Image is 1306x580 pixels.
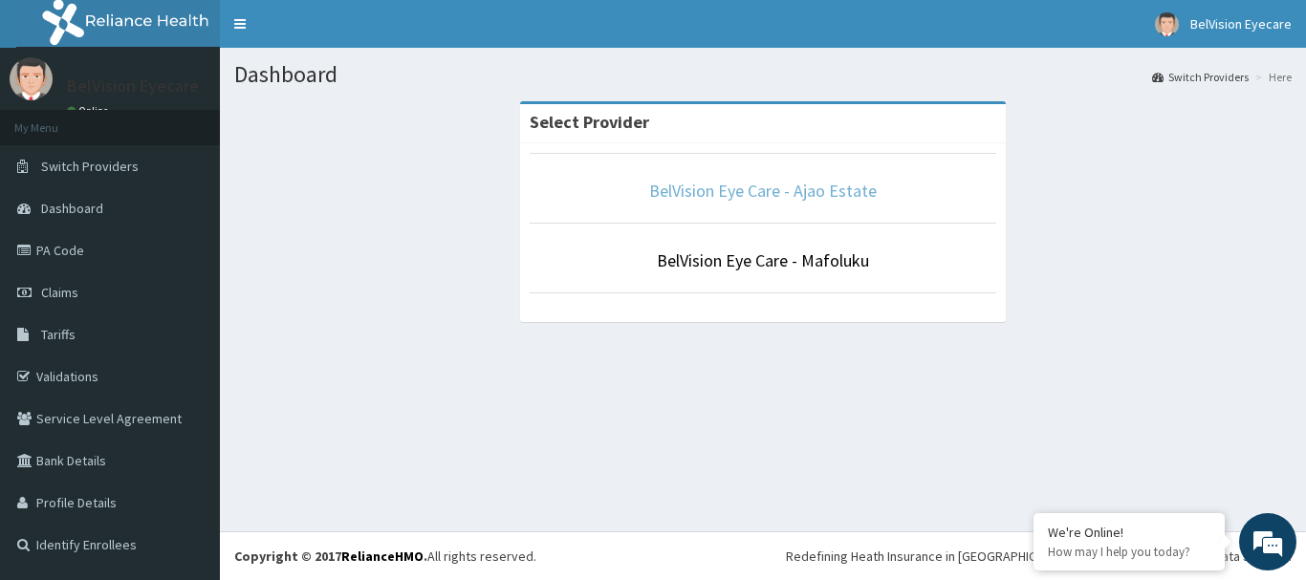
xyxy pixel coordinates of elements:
img: User Image [1155,12,1179,36]
span: BelVision Eyecare [1190,15,1292,32]
span: Switch Providers [41,158,139,175]
p: BelVision Eyecare [67,77,199,95]
img: User Image [10,57,53,100]
span: Claims [41,284,78,301]
a: Switch Providers [1152,69,1249,85]
a: RelianceHMO [341,548,424,565]
p: How may I help you today? [1048,544,1210,560]
strong: Select Provider [530,111,649,133]
h1: Dashboard [234,62,1292,87]
li: Here [1251,69,1292,85]
span: Dashboard [41,200,103,217]
strong: Copyright © 2017 . [234,548,427,565]
a: BelVision Eye Care - Mafoluku [657,249,869,271]
footer: All rights reserved. [220,531,1306,580]
a: BelVision Eye Care - Ajao Estate [649,180,877,202]
span: Tariffs [41,326,76,343]
div: Redefining Heath Insurance in [GEOGRAPHIC_DATA] using Telemedicine and Data Science! [786,547,1292,566]
a: Online [67,104,113,118]
div: We're Online! [1048,524,1210,541]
